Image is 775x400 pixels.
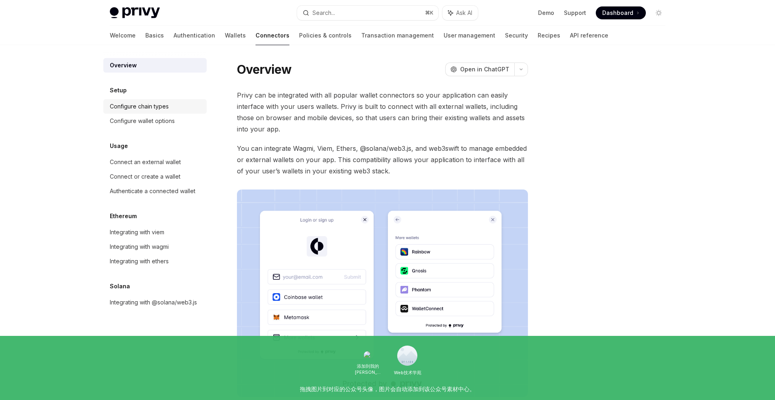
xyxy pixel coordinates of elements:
a: Transaction management [361,26,434,45]
a: Basics [145,26,164,45]
button: Open in ChatGPT [445,62,514,76]
a: Recipes [538,26,560,45]
h5: Solana [110,281,130,291]
a: Demo [538,9,554,17]
div: Integrating with ethers [110,256,169,266]
div: Integrating with viem [110,227,164,237]
div: Authenticate a connected wallet [110,186,195,196]
a: Configure wallet options [103,114,207,128]
a: Support [564,9,586,17]
button: Toggle dark mode [652,6,665,19]
a: Welcome [110,26,136,45]
span: Open in ChatGPT [460,65,509,73]
div: Overview [110,60,137,70]
span: Privy can be integrated with all popular wallet connectors so your application can easily interfa... [237,90,528,135]
a: Connect or create a wallet [103,169,207,184]
img: light logo [110,7,160,19]
span: Ask AI [456,9,472,17]
div: Connect or create a wallet [110,172,180,181]
h5: Ethereum [110,211,137,221]
a: Authentication [174,26,215,45]
div: Search... [312,8,335,18]
span: ⌘ K [425,10,434,16]
a: Policies & controls [299,26,352,45]
a: Overview [103,58,207,73]
span: Dashboard [602,9,633,17]
a: Security [505,26,528,45]
h1: Overview [237,62,291,77]
a: Dashboard [596,6,646,19]
div: Connect an external wallet [110,157,181,167]
button: Ask AI [442,6,478,20]
div: Integrating with wagmi [110,242,169,252]
a: Connect an external wallet [103,155,207,169]
a: User management [444,26,495,45]
a: Configure chain types [103,99,207,114]
a: Integrating with @solana/web3.js [103,295,207,310]
h5: Usage [110,141,128,151]
button: Search...⌘K [297,6,438,20]
a: Connectors [256,26,289,45]
h5: Setup [110,85,127,95]
div: Configure chain types [110,102,169,111]
a: Integrating with viem [103,225,207,240]
a: Integrating with wagmi [103,240,207,254]
a: Authenticate a connected wallet [103,184,207,198]
a: API reference [570,26,608,45]
a: Integrating with ethers [103,254,207,269]
span: You can integrate Wagmi, Viem, Ethers, @solana/web3.js, and web3swift to manage embedded or exter... [237,143,528,177]
div: Integrating with @solana/web3.js [110,298,197,307]
div: Configure wallet options [110,116,175,126]
img: Connectors3 [237,190,528,397]
a: Wallets [225,26,246,45]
